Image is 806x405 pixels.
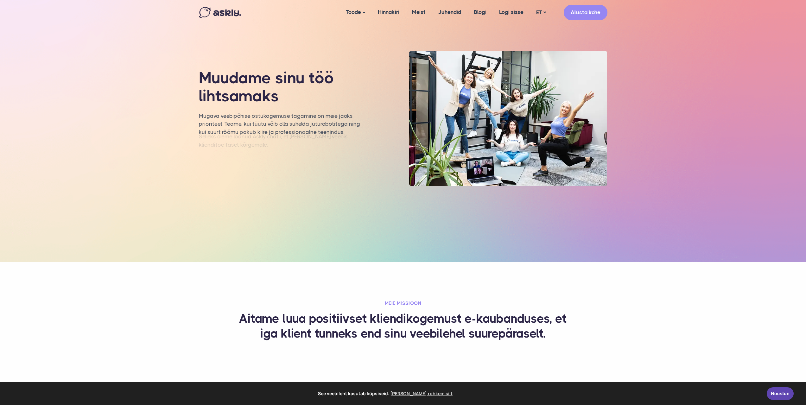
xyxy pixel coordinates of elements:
a: Nõustun [767,387,794,400]
p: Selleks oleme loonud Askly chat’i, et [PERSON_NAME] veebis klienditoe taset kõrgemale. [199,141,362,157]
p: Mugava veebipõhise ostukogemuse tagamine on meie jaoks prioriteet. Teame, kui tüütu võib olla suh... [199,113,362,138]
h3: Aitame luua positiivset kliendikogemust e-kaubanduses, et iga klient tunneks end sinu veebilehel ... [234,311,573,341]
span: See veebileht kasutab küpsiseid. [9,389,762,398]
a: ET [530,8,552,17]
a: Alusta kohe [564,5,607,20]
h1: Muudame sinu töö lihtsamaks [199,69,362,105]
h2: Meie missioon [234,300,573,307]
a: learn more about cookies [389,389,454,398]
img: Askly [199,7,241,18]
